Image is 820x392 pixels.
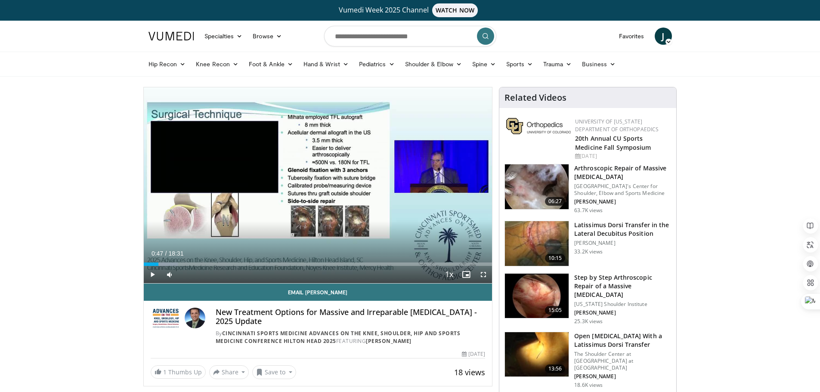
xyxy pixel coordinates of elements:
span: 13:56 [545,364,566,373]
img: 281021_0002_1.png.150x105_q85_crop-smart_upscale.jpg [505,164,569,209]
a: Hand & Wrist [298,56,354,73]
div: By FEATURING [216,330,486,345]
a: 06:27 Arthroscopic Repair of Massive [MEDICAL_DATA] [GEOGRAPHIC_DATA]'s Center for Shoulder, Elbo... [504,164,671,214]
h3: Latissimus Dorsi Transfer in the Lateral Decubitus Position [574,221,671,238]
button: Mute [161,266,178,283]
video-js: Video Player [144,87,492,284]
button: Enable picture-in-picture mode [458,266,475,283]
div: [DATE] [462,350,485,358]
p: 33.2K views [574,248,603,255]
img: 38501_0000_3.png.150x105_q85_crop-smart_upscale.jpg [505,221,569,266]
a: 15:05 Step by Step Arthroscopic Repair of a Massive [MEDICAL_DATA] [US_STATE] Shoulder Institute ... [504,273,671,325]
a: Specialties [199,28,248,45]
img: 38772_0000_3.png.150x105_q85_crop-smart_upscale.jpg [505,332,569,377]
p: 25.3K views [574,318,603,325]
a: University of [US_STATE] Department of Orthopaedics [575,118,659,133]
a: 13:56 Open [MEDICAL_DATA] With a Latissimus Dorsi Transfer The Shoulder Center at [GEOGRAPHIC_DAT... [504,332,671,389]
p: [PERSON_NAME] [574,198,671,205]
a: Knee Recon [191,56,244,73]
a: J [655,28,672,45]
h3: Arthroscopic Repair of Massive [MEDICAL_DATA] [574,164,671,181]
a: Sports [501,56,538,73]
button: Save to [252,365,296,379]
a: Shoulder & Elbow [400,56,467,73]
h3: Step by Step Arthroscopic Repair of a Massive [MEDICAL_DATA] [574,273,671,299]
p: [GEOGRAPHIC_DATA]'s Center for Shoulder, Elbow and Sports Medicine [574,183,671,197]
a: Vumedi Week 2025 ChannelWATCH NOW [150,3,671,17]
a: Browse [248,28,287,45]
p: The Shoulder Center at [GEOGRAPHIC_DATA] at [GEOGRAPHIC_DATA] [574,351,671,371]
span: 1 [163,368,167,376]
p: 63.7K views [574,207,603,214]
button: Fullscreen [475,266,492,283]
h4: New Treatment Options for Massive and Irreparable [MEDICAL_DATA] - 2025 Update [216,308,486,326]
a: [PERSON_NAME] [366,337,412,345]
a: Spine [467,56,501,73]
img: VuMedi Logo [149,32,194,40]
img: Avatar [185,308,205,328]
span: / [165,250,167,257]
img: 7cd5bdb9-3b5e-40f2-a8f4-702d57719c06.150x105_q85_crop-smart_upscale.jpg [505,274,569,318]
a: Cincinnati Sports Medicine Advances on the Knee, Shoulder, Hip and Sports Medicine Conference Hil... [216,330,461,345]
p: [US_STATE] Shoulder Institute [574,301,671,308]
div: Progress Bar [144,262,492,266]
div: [DATE] [575,152,669,160]
h4: Related Videos [504,93,566,103]
a: Foot & Ankle [244,56,298,73]
p: [PERSON_NAME] [574,373,671,380]
a: 10:15 Latissimus Dorsi Transfer in the Lateral Decubitus Position [PERSON_NAME] 33.2K views [504,221,671,266]
p: [PERSON_NAME] [574,309,671,316]
a: Favorites [614,28,650,45]
a: Trauma [538,56,577,73]
button: Playback Rate [440,266,458,283]
span: WATCH NOW [432,3,478,17]
a: Pediatrics [354,56,400,73]
span: 15:05 [545,306,566,315]
h3: Open [MEDICAL_DATA] With a Latissimus Dorsi Transfer [574,332,671,349]
img: 355603a8-37da-49b6-856f-e00d7e9307d3.png.150x105_q85_autocrop_double_scale_upscale_version-0.2.png [506,118,571,134]
span: 18:31 [168,250,183,257]
a: Hip Recon [143,56,191,73]
span: 06:27 [545,197,566,206]
p: 18.6K views [574,382,603,389]
button: Share [209,365,249,379]
span: 10:15 [545,254,566,262]
a: Business [577,56,621,73]
a: 20th Annual CU Sports Medicine Fall Symposium [575,134,651,151]
span: 0:47 [152,250,163,257]
span: 18 views [454,367,485,377]
input: Search topics, interventions [324,26,496,46]
a: Email [PERSON_NAME] [144,284,492,301]
a: 1 Thumbs Up [151,365,206,379]
img: Cincinnati Sports Medicine Advances on the Knee, Shoulder, Hip and Sports Medicine Conference Hil... [151,308,181,328]
button: Play [144,266,161,283]
p: [PERSON_NAME] [574,240,671,247]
